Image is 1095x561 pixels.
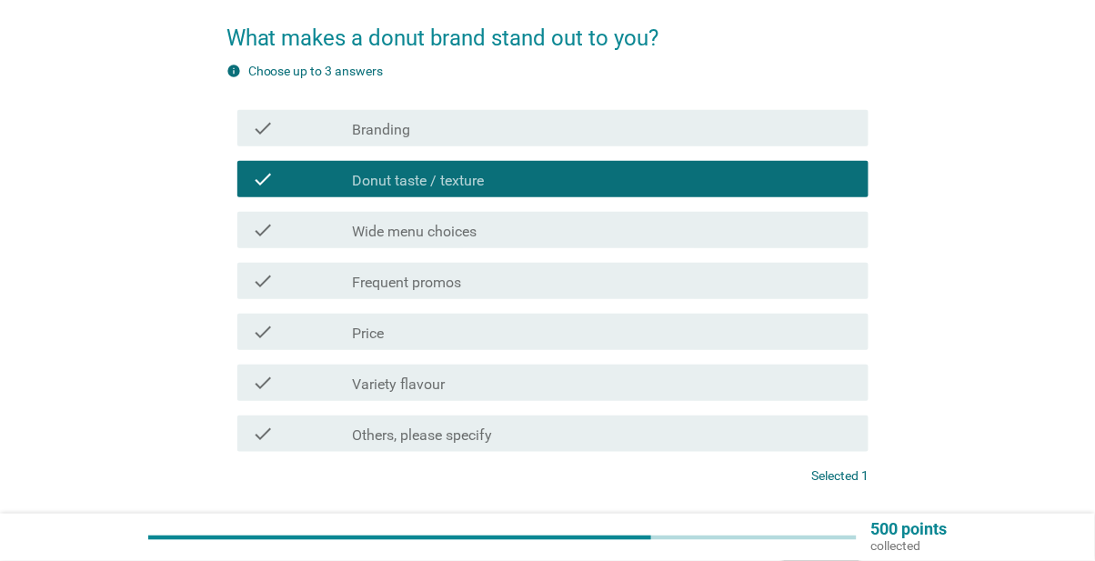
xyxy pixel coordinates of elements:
[252,168,274,190] i: check
[352,325,384,343] label: Price
[352,172,484,190] label: Donut taste / texture
[352,376,445,394] label: Variety flavour
[352,121,410,139] label: Branding
[226,4,869,55] h2: What makes a donut brand stand out to you?
[248,64,384,78] label: Choose up to 3 answers
[352,274,461,292] label: Frequent promos
[871,521,948,537] p: 500 points
[252,219,274,241] i: check
[252,117,274,139] i: check
[226,64,241,78] i: info
[811,466,869,486] p: Selected 1
[252,270,274,292] i: check
[871,537,948,554] p: collected
[252,321,274,343] i: check
[352,223,477,241] label: Wide menu choices
[252,372,274,394] i: check
[252,423,274,445] i: check
[352,426,492,445] label: Others, please specify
